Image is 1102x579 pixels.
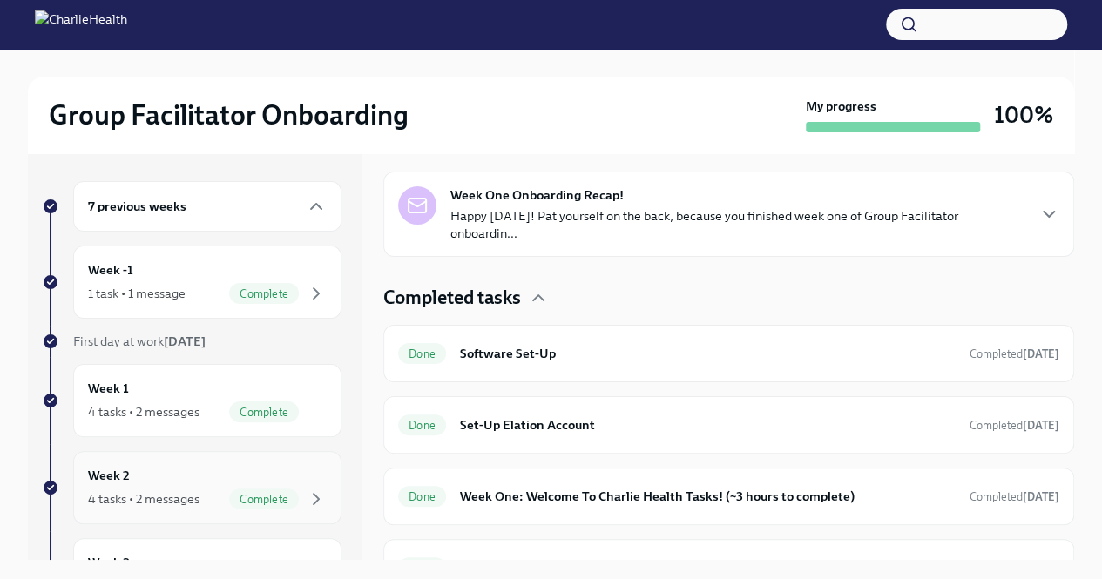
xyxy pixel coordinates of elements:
[398,482,1059,510] a: DoneWeek One: Welcome To Charlie Health Tasks! (~3 hours to complete)Completed[DATE]
[229,493,299,506] span: Complete
[450,186,624,204] strong: Week One Onboarding Recap!
[164,333,206,349] strong: [DATE]
[460,487,956,506] h6: Week One: Welcome To Charlie Health Tasks! (~3 hours to complete)
[42,451,341,524] a: Week 24 tasks • 2 messagesComplete
[398,340,1059,367] a: DoneSoftware Set-UpCompleted[DATE]
[88,379,129,398] h6: Week 1
[1023,490,1059,503] strong: [DATE]
[35,10,127,38] img: CharlieHealth
[970,419,1059,432] span: Completed
[970,417,1059,434] span: August 19th, 2025 11:34
[42,333,341,350] a: First day at work[DATE]
[970,560,1059,576] span: September 9th, 2025 12:03
[398,347,446,360] span: Done
[229,406,299,419] span: Complete
[383,285,521,311] h4: Completed tasks
[398,411,1059,439] a: DoneSet-Up Elation AccountCompleted[DATE]
[1023,347,1059,360] strong: [DATE]
[88,197,186,216] h6: 7 previous weeks
[383,285,1074,311] div: Completed tasks
[42,364,341,437] a: Week 14 tasks • 2 messagesComplete
[398,490,446,503] span: Done
[88,490,199,508] div: 4 tasks • 2 messages
[398,419,446,432] span: Done
[88,285,186,302] div: 1 task • 1 message
[450,207,1024,242] p: Happy [DATE]! Pat yourself on the back, because you finished week one of Group Facilitator onboar...
[970,490,1059,503] span: Completed
[49,98,409,132] h2: Group Facilitator Onboarding
[73,333,206,349] span: First day at work
[460,344,956,363] h6: Software Set-Up
[229,287,299,300] span: Complete
[88,466,130,485] h6: Week 2
[42,246,341,319] a: Week -11 task • 1 messageComplete
[970,346,1059,362] span: August 19th, 2025 10:06
[460,415,956,434] h6: Set-Up Elation Account
[460,558,956,577] h6: Week One: Essential Compliance Tasks (~6.5 hours to complete)
[88,553,130,572] h6: Week 3
[88,403,199,421] div: 4 tasks • 2 messages
[1023,419,1059,432] strong: [DATE]
[73,181,341,232] div: 7 previous weeks
[970,488,1059,505] span: August 20th, 2025 14:01
[88,260,133,279] h6: Week -1
[970,347,1059,360] span: Completed
[994,99,1053,131] h3: 100%
[806,98,876,115] strong: My progress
